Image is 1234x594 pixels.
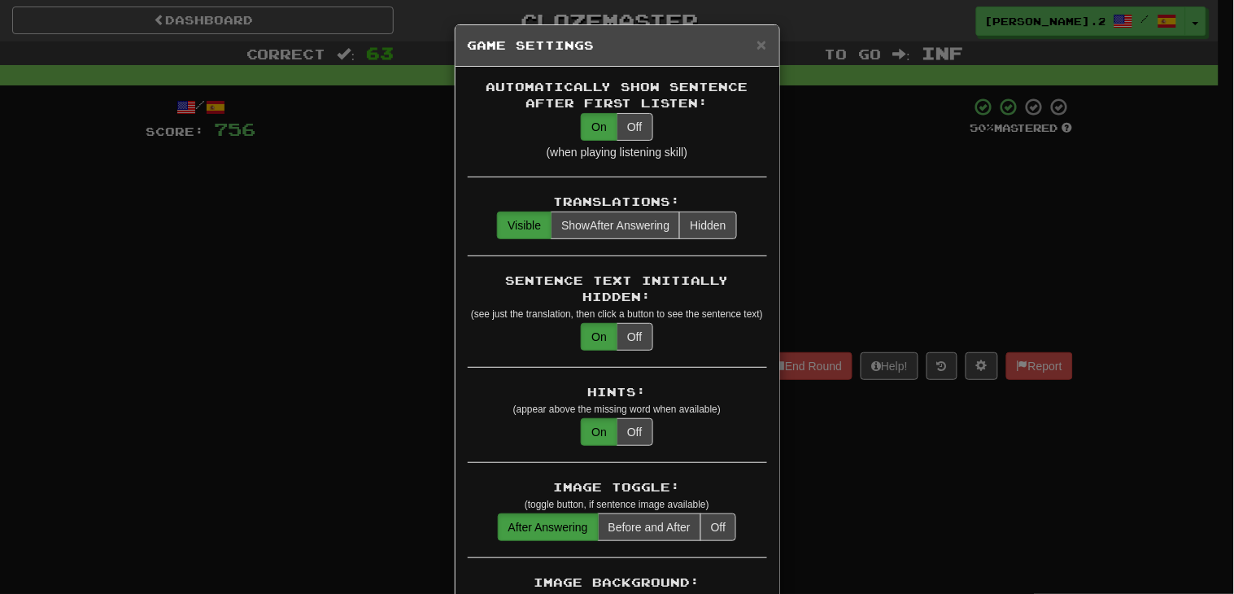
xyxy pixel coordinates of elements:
button: Off [617,418,652,446]
span: Show [561,219,590,232]
button: Close [757,36,766,53]
span: After Answering [561,219,669,232]
div: translations [497,212,736,239]
div: (when playing listening skill) [468,144,767,160]
div: Automatically Show Sentence After First Listen: [468,79,767,111]
button: Before and After [598,513,701,541]
div: translations [498,513,737,541]
div: Translations: [468,194,767,210]
button: Off [617,113,652,141]
button: Off [700,513,736,541]
div: Image Background: [468,574,767,591]
button: Off [617,323,652,351]
button: After Answering [498,513,599,541]
h5: Game Settings [468,37,767,54]
button: On [581,113,617,141]
button: ShowAfter Answering [551,212,680,239]
button: Hidden [679,212,736,239]
button: Visible [497,212,552,239]
button: On [581,323,617,351]
small: (toggle button, if sentence image available) [525,499,709,510]
div: Image Toggle: [468,479,767,496]
small: (see just the translation, then click a button to see the sentence text) [471,308,763,320]
small: (appear above the missing word when available) [513,404,721,415]
div: Sentence Text Initially Hidden: [468,273,767,305]
button: On [581,418,617,446]
div: Hints: [468,384,767,400]
span: × [757,35,766,54]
